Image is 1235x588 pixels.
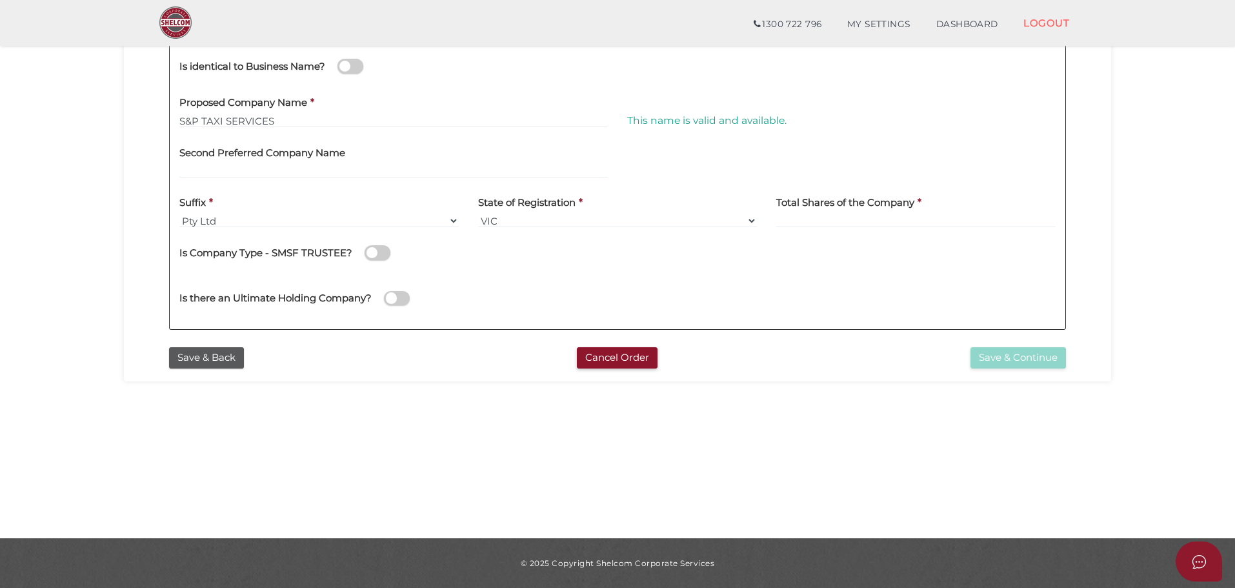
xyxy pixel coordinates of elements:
[1010,10,1082,36] a: LOGOUT
[179,198,206,208] h4: Suffix
[179,97,307,108] h4: Proposed Company Name
[169,347,244,369] button: Save & Back
[179,293,372,304] h4: Is there an Ultimate Holding Company?
[776,198,914,208] h4: Total Shares of the Company
[834,12,923,37] a: MY SETTINGS
[741,12,834,37] a: 1300 722 796
[179,61,325,72] h4: Is identical to Business Name?
[577,347,658,369] button: Cancel Order
[478,198,576,208] h4: State of Registration
[179,148,345,159] h4: Second Preferred Company Name
[179,248,352,259] h4: Is Company Type - SMSF TRUSTEE?
[627,114,787,127] span: This name is valid and available.
[923,12,1011,37] a: DASHBOARD
[970,347,1066,369] button: Save & Continue
[134,558,1101,569] div: © 2025 Copyright Shelcom Corporate Services
[1176,542,1222,582] button: Open asap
